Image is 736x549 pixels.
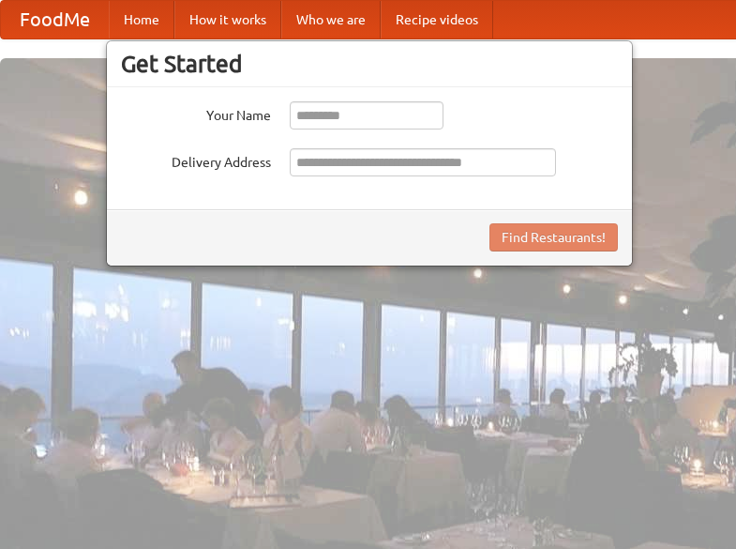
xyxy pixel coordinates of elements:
[281,1,381,38] a: Who we are
[381,1,493,38] a: Recipe videos
[1,1,109,38] a: FoodMe
[174,1,281,38] a: How it works
[121,101,271,125] label: Your Name
[121,148,271,172] label: Delivery Address
[489,223,618,252] button: Find Restaurants!
[109,1,174,38] a: Home
[121,50,618,78] h3: Get Started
